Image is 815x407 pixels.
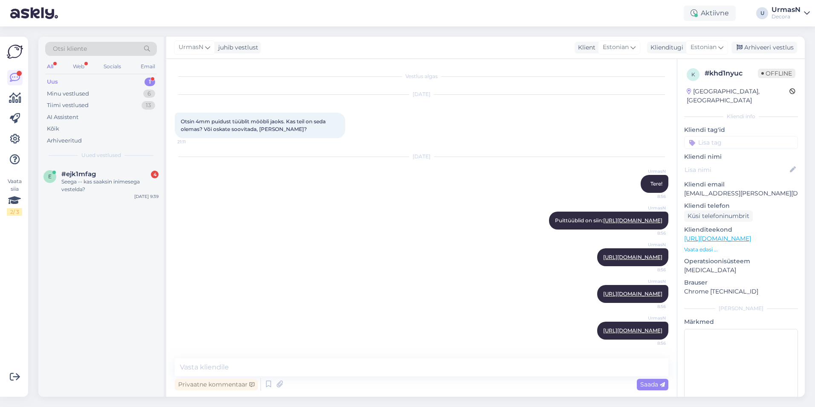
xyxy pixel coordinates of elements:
[772,13,801,20] div: Decora
[684,201,798,210] p: Kliendi telefon
[684,189,798,198] p: [EMAIL_ADDRESS][PERSON_NAME][DOMAIN_NAME]
[61,170,96,178] span: #ejk1mfag
[634,267,666,273] span: 8:56
[53,44,87,53] span: Otsi kliente
[634,303,666,310] span: 8:56
[145,78,155,86] div: 1
[634,168,666,174] span: UrmasN
[684,278,798,287] p: Brauser
[7,177,22,216] div: Vaata siia
[45,61,55,72] div: All
[634,230,666,236] span: 8:56
[151,171,159,178] div: 4
[758,69,795,78] span: Offline
[684,136,798,149] input: Lisa tag
[685,165,788,174] input: Lisa nimi
[684,152,798,161] p: Kliendi nimi
[705,68,758,78] div: # khd1nyuc
[7,208,22,216] div: 2 / 3
[684,317,798,326] p: Märkmed
[134,193,159,200] div: [DATE] 9:39
[756,7,768,19] div: U
[684,225,798,234] p: Klienditeekond
[143,90,155,98] div: 6
[772,6,801,13] div: UrmasN
[684,113,798,120] div: Kliendi info
[684,235,751,242] a: [URL][DOMAIN_NAME]
[684,210,753,222] div: Küsi telefoninumbrit
[634,241,666,248] span: UrmasN
[634,315,666,321] span: UrmasN
[650,180,662,187] span: Tere!
[47,101,89,110] div: Tiimi vestlused
[7,44,23,60] img: Askly Logo
[647,43,683,52] div: Klienditugi
[634,205,666,211] span: UrmasN
[687,87,789,105] div: [GEOGRAPHIC_DATA], [GEOGRAPHIC_DATA]
[603,327,662,334] a: [URL][DOMAIN_NAME]
[555,217,662,224] span: Puittüüblid on siin:
[177,139,209,145] span: 21:11
[81,151,121,159] span: Uued vestlused
[175,73,668,80] div: Vestlus algas
[47,78,58,86] div: Uus
[603,43,629,52] span: Estonian
[684,305,798,312] div: [PERSON_NAME]
[181,118,327,132] span: Otsin 4mm puidust tüüblit mööbli jaoks. Kas teil on seda olemas? Või oskate soovitada, [PERSON_NA...
[731,42,797,53] div: Arhiveeri vestlus
[684,180,798,189] p: Kliendi email
[684,287,798,296] p: Chrome [TECHNICAL_ID]
[634,340,666,346] span: 8:56
[175,90,668,98] div: [DATE]
[215,43,258,52] div: juhib vestlust
[684,125,798,134] p: Kliendi tag'id
[139,61,157,72] div: Email
[691,71,695,78] span: k
[603,217,662,224] a: [URL][DOMAIN_NAME]
[71,61,86,72] div: Web
[142,101,155,110] div: 13
[175,153,668,160] div: [DATE]
[640,381,665,388] span: Saada
[47,90,89,98] div: Minu vestlused
[575,43,595,52] div: Klient
[47,113,78,122] div: AI Assistent
[684,257,798,266] p: Operatsioonisüsteem
[47,137,82,145] div: Arhiveeritud
[634,278,666,285] span: UrmasN
[684,246,798,253] p: Vaata edasi ...
[61,178,159,193] div: Seega -- kas saaksin inimesega vestelda?
[47,125,59,133] div: Kõik
[179,43,203,52] span: UrmasN
[102,61,123,72] div: Socials
[603,254,662,260] a: [URL][DOMAIN_NAME]
[175,379,258,390] div: Privaatne kommentaar
[603,291,662,297] a: [URL][DOMAIN_NAME]
[684,6,736,21] div: Aktiivne
[691,43,717,52] span: Estonian
[772,6,810,20] a: UrmasNDecora
[684,266,798,275] p: [MEDICAL_DATA]
[48,173,52,180] span: e
[634,193,666,200] span: 8:56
